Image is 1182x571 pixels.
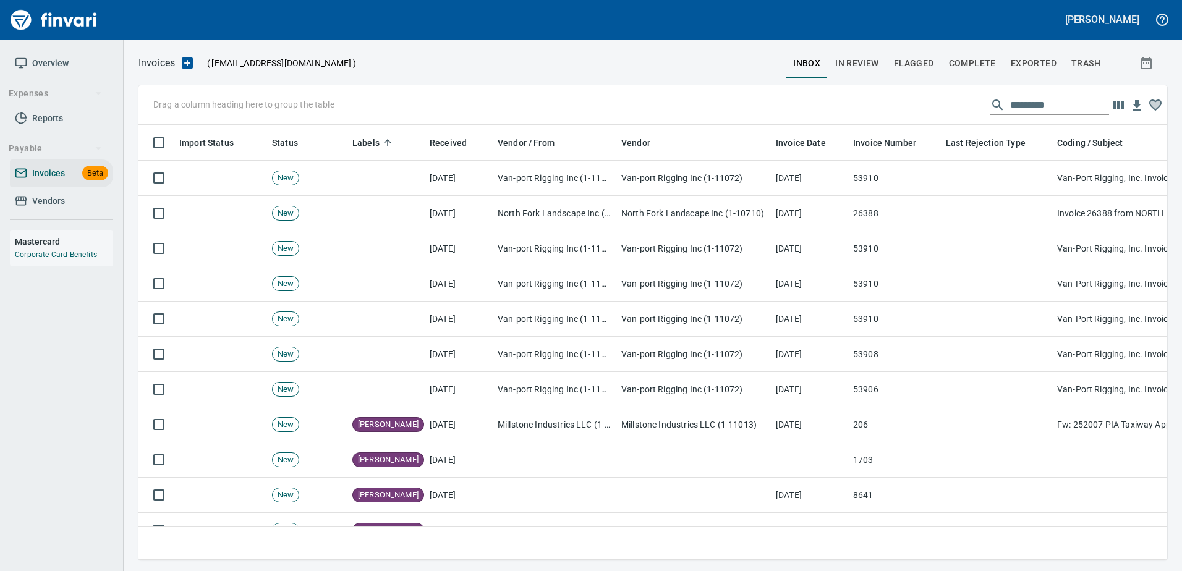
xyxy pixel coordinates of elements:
span: Invoice Number [853,135,916,150]
span: New [273,525,299,536]
span: Last Rejection Type [946,135,1042,150]
td: 53906 [848,372,941,407]
td: 53908 [848,337,941,372]
td: [DATE] [771,407,848,442]
a: Vendors [10,187,113,215]
button: Choose columns to display [1109,96,1128,114]
span: [PERSON_NAME] [353,454,423,466]
td: [DATE] [771,337,848,372]
td: 53910 [848,161,941,196]
nav: breadcrumb [138,56,175,70]
button: Payable [4,137,107,160]
button: Show invoices within a particular date range [1128,52,1167,74]
p: Drag a column heading here to group the table [153,98,334,111]
td: Van-port Rigging Inc (1-11072) [616,161,771,196]
button: Column choices favorited. Click to reset to default [1146,96,1165,114]
button: Expenses [4,82,107,105]
span: Complete [949,56,996,71]
span: New [273,243,299,255]
span: Invoice Number [853,135,932,150]
span: inbox [793,56,820,71]
td: [DATE] [425,337,493,372]
span: Invoice Date [776,135,842,150]
span: Invoices [32,166,65,181]
a: Overview [10,49,113,77]
td: Van-port Rigging Inc (1-11072) [616,302,771,337]
td: [DATE] [425,513,493,548]
h6: Mastercard [15,235,113,248]
h5: [PERSON_NAME] [1065,13,1139,26]
span: Import Status [179,135,250,150]
span: New [273,313,299,325]
button: [PERSON_NAME] [1062,10,1142,29]
span: [PERSON_NAME] [353,525,423,536]
button: Upload an Invoice [175,56,200,70]
td: [DATE] [771,513,848,548]
span: New [273,208,299,219]
td: 53910 [848,302,941,337]
td: Van-port Rigging Inc (1-11072) [493,337,616,372]
td: [DATE] [425,161,493,196]
span: Status [272,135,298,150]
td: Millstone Industries LLC (1-11013) [616,407,771,442]
span: New [273,172,299,184]
td: Millstone Industries LLC (1-11013) [493,407,616,442]
span: Overview [32,56,69,71]
span: Exported [1011,56,1057,71]
span: Import Status [179,135,234,150]
td: Van-port Rigging Inc (1-11072) [616,337,771,372]
a: Corporate Card Benefits [15,250,97,259]
span: [PERSON_NAME] [353,419,423,431]
td: 53910 [848,266,941,302]
span: Flagged [894,56,934,71]
span: [EMAIL_ADDRESS][DOMAIN_NAME] [210,57,352,69]
td: Van-port Rigging Inc (1-11072) [493,161,616,196]
td: 1703 [848,442,941,478]
td: [DATE] [425,372,493,407]
span: Labels [352,135,380,150]
a: Reports [10,104,113,132]
td: [DATE] [771,266,848,302]
td: Van-port Rigging Inc (1-11072) [616,266,771,302]
td: Van-port Rigging Inc (1-11072) [493,372,616,407]
td: [DATE] [771,161,848,196]
span: Reports [32,111,63,126]
td: Van-port Rigging Inc (1-11072) [493,302,616,337]
span: Vendor / From [498,135,571,150]
span: New [273,278,299,290]
span: Expenses [9,86,102,101]
span: Labels [352,135,396,150]
td: [DATE] [425,302,493,337]
td: [DATE] [771,478,848,513]
td: Van-port Rigging Inc (1-11072) [493,266,616,302]
td: North Fork Landscape Inc (1-10710) [616,196,771,231]
span: Status [272,135,314,150]
img: Finvari [7,5,100,35]
p: ( ) [200,57,356,69]
td: [DATE] [425,407,493,442]
td: [DATE] [425,266,493,302]
span: Last Rejection Type [946,135,1026,150]
span: Received [430,135,483,150]
span: Vendor [621,135,650,150]
a: InvoicesBeta [10,159,113,187]
span: Vendors [32,193,65,209]
span: [PERSON_NAME] [353,489,423,501]
span: New [273,454,299,466]
span: New [273,384,299,395]
td: [DATE] [425,442,493,478]
td: Van-port Rigging Inc (1-11072) [493,231,616,266]
span: Payable [9,141,102,156]
td: 26388 [848,196,941,231]
span: Coding / Subject [1057,135,1139,150]
td: [DATE] [771,196,848,231]
span: Invoice Date [776,135,826,150]
td: North Fork Landscape Inc (1-10710) [493,196,616,231]
span: Beta [82,166,108,180]
td: [DATE] [425,231,493,266]
button: Download table [1128,96,1146,115]
td: 206 [848,407,941,442]
span: trash [1071,56,1100,71]
td: [DATE] [771,302,848,337]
